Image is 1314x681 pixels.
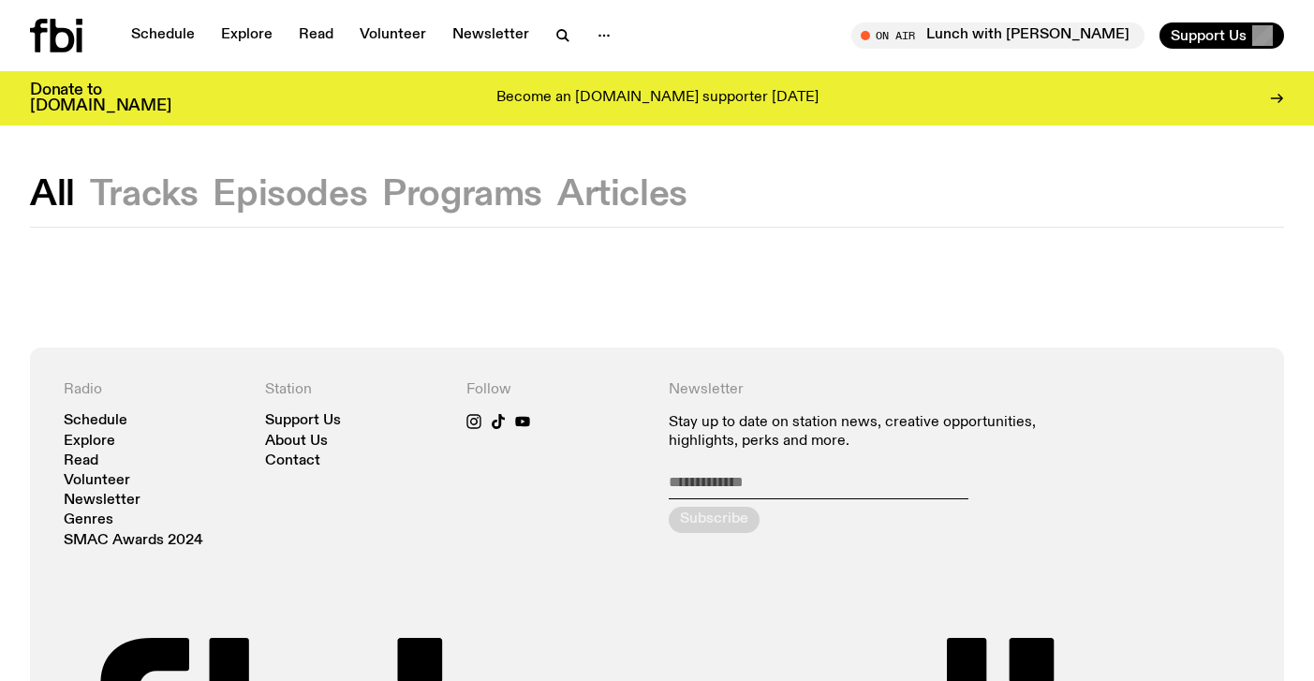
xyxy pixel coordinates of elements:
[64,381,243,399] h4: Radio
[1159,22,1284,49] button: Support Us
[30,178,75,212] button: All
[265,414,341,428] a: Support Us
[669,381,1049,399] h4: Newsletter
[1171,27,1247,44] span: Support Us
[441,22,540,49] a: Newsletter
[851,22,1144,49] button: On AirLunch with [PERSON_NAME]
[64,494,140,508] a: Newsletter
[669,507,760,533] button: Subscribe
[64,513,113,527] a: Genres
[382,178,542,212] button: Programs
[348,22,437,49] a: Volunteer
[557,178,687,212] button: Articles
[120,22,206,49] a: Schedule
[90,178,199,212] button: Tracks
[64,474,130,488] a: Volunteer
[288,22,345,49] a: Read
[265,381,444,399] h4: Station
[210,22,284,49] a: Explore
[466,381,645,399] h4: Follow
[213,178,367,212] button: Episodes
[64,534,203,548] a: SMAC Awards 2024
[265,454,320,468] a: Contact
[64,414,127,428] a: Schedule
[265,435,328,449] a: About Us
[496,90,819,107] p: Become an [DOMAIN_NAME] supporter [DATE]
[64,454,98,468] a: Read
[669,414,1049,450] p: Stay up to date on station news, creative opportunities, highlights, perks and more.
[64,435,115,449] a: Explore
[30,82,171,114] h3: Donate to [DOMAIN_NAME]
